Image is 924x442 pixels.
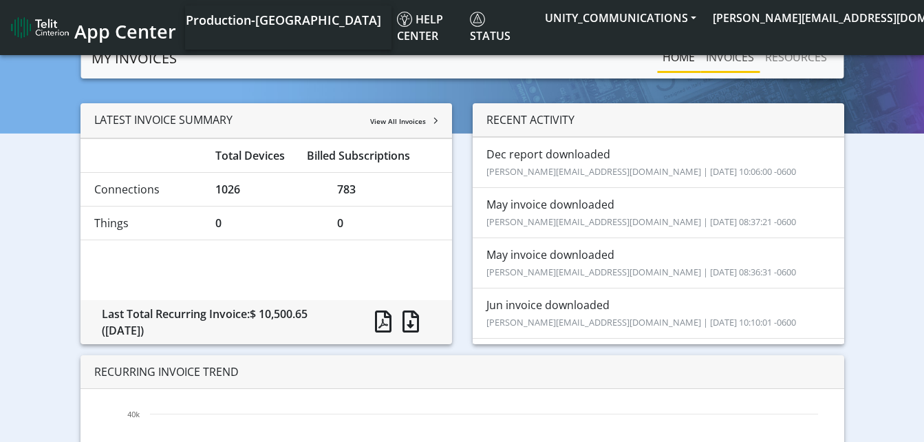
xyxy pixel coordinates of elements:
[84,181,206,198] div: Connections
[127,410,140,419] text: 40k
[760,43,832,71] a: RESOURCES
[186,12,381,28] span: Production-[GEOGRAPHIC_DATA]
[700,43,760,71] a: INVOICES
[92,45,177,72] a: MY INVOICES
[473,238,844,288] li: May invoice downloaded
[205,181,327,198] div: 1026
[486,266,796,278] small: [PERSON_NAME][EMAIL_ADDRESS][DOMAIN_NAME] | [DATE] 08:36:31 -0600
[250,306,308,322] span: $ 10,500.65
[391,6,464,50] a: Help center
[397,12,412,27] img: knowledge.svg
[537,6,705,30] button: UNITY_COMMUNICATIONS
[84,215,206,231] div: Things
[297,147,449,164] div: Billed Subscriptions
[473,288,844,339] li: Jun invoice downloaded
[397,12,443,43] span: Help center
[80,103,452,138] div: LATEST INVOICE SUMMARY
[657,43,700,71] a: Home
[74,19,176,44] span: App Center
[92,306,354,339] div: Last Total Recurring Invoice:
[11,13,174,43] a: App Center
[464,6,537,50] a: Status
[370,116,426,126] span: View All Invoices
[102,322,343,339] div: ([DATE])
[470,12,511,43] span: Status
[473,137,844,188] li: Dec report downloaded
[473,187,844,238] li: May invoice downloaded
[473,338,844,389] li: Jun report downloaded
[327,215,449,231] div: 0
[11,17,69,39] img: logo-telit-cinterion-gw-new.png
[486,165,796,178] small: [PERSON_NAME][EMAIL_ADDRESS][DOMAIN_NAME] | [DATE] 10:06:00 -0600
[470,12,485,27] img: status.svg
[486,215,796,228] small: [PERSON_NAME][EMAIL_ADDRESS][DOMAIN_NAME] | [DATE] 08:37:21 -0600
[473,103,844,137] div: RECENT ACTIVITY
[327,181,449,198] div: 783
[486,316,796,328] small: [PERSON_NAME][EMAIL_ADDRESS][DOMAIN_NAME] | [DATE] 10:10:01 -0600
[205,215,327,231] div: 0
[80,355,844,389] div: RECURRING INVOICE TREND
[185,6,380,33] a: Your current platform instance
[205,147,297,164] div: Total Devices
